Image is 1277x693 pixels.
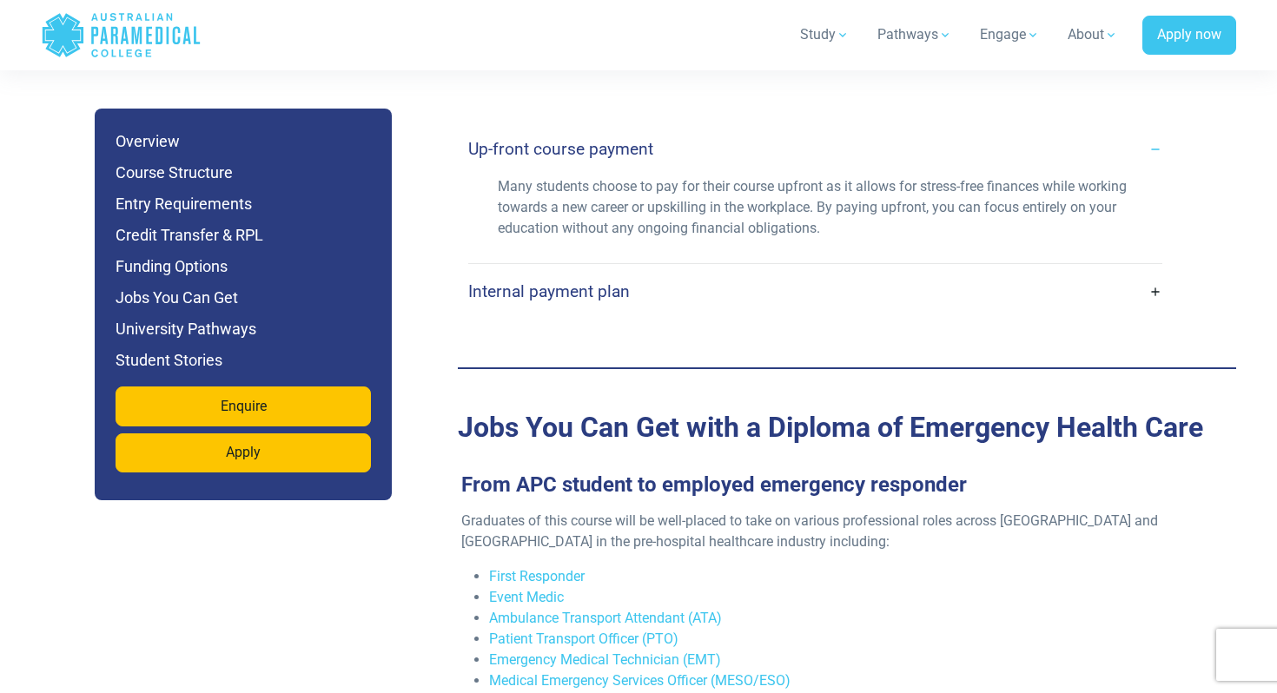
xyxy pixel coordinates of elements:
a: Up-front course payment [468,129,1162,169]
a: Apply now [1142,16,1236,56]
a: First Responder [489,568,585,584]
a: Engage [969,10,1050,59]
a: Patient Transport Officer (PTO) [489,630,678,647]
a: Internal payment plan [468,271,1162,312]
a: Australian Paramedical College [41,7,202,63]
h2: Jobs You Can Get [458,411,1236,444]
a: Pathways [867,10,963,59]
h4: Up-front course payment [468,139,653,159]
a: Medical Emergency Services Officer (MESO/ESO) [489,672,791,689]
p: Many students choose to pay for their course upfront as it allows for stress-free finances while ... [498,176,1133,239]
a: Event Medic [489,589,564,605]
h4: Internal payment plan [468,281,630,301]
a: About [1057,10,1128,59]
a: Emergency Medical Technician (EMT) [489,651,721,668]
p: Graduates of this course will be well-placed to take on various professional roles across [GEOGRA... [461,511,1219,552]
a: Ambulance Transport Attendant (ATA) [489,610,722,626]
a: Study [790,10,860,59]
h3: From APC student to employed emergency responder [451,472,1229,498]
